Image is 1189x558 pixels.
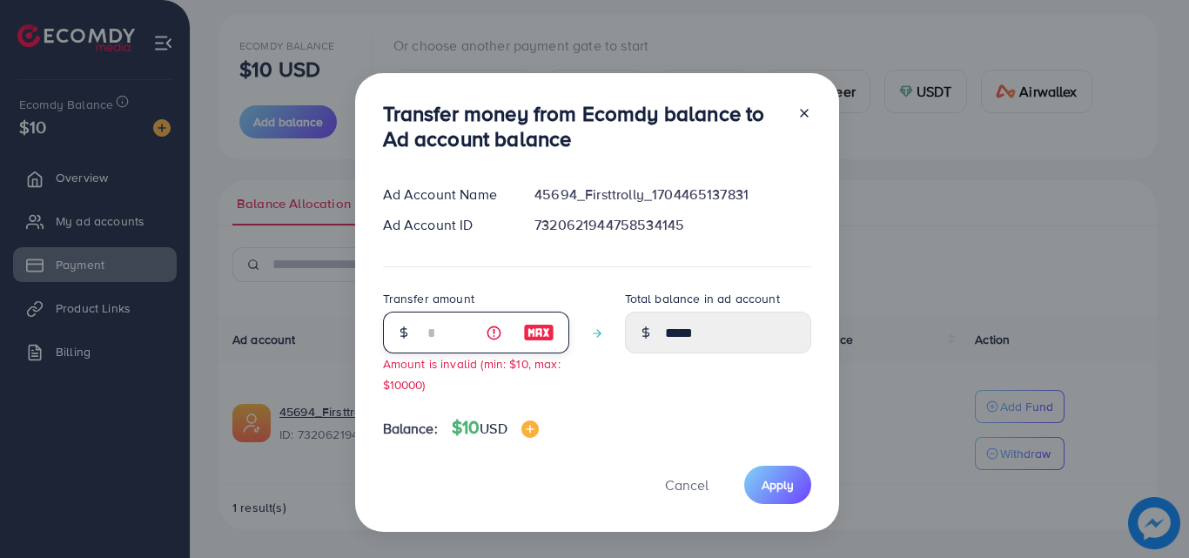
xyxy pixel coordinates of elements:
[369,185,521,205] div: Ad Account Name
[480,419,507,438] span: USD
[625,290,780,307] label: Total balance in ad account
[383,290,474,307] label: Transfer amount
[521,185,824,205] div: 45694_Firsttrolly_1704465137831
[523,322,554,343] img: image
[521,420,539,438] img: image
[521,215,824,235] div: 7320621944758534145
[383,419,438,439] span: Balance:
[369,215,521,235] div: Ad Account ID
[744,466,811,503] button: Apply
[665,475,709,494] span: Cancel
[452,417,539,439] h4: $10
[643,466,730,503] button: Cancel
[383,355,561,392] small: Amount is invalid (min: $10, max: $10000)
[762,476,794,494] span: Apply
[383,101,783,151] h3: Transfer money from Ecomdy balance to Ad account balance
